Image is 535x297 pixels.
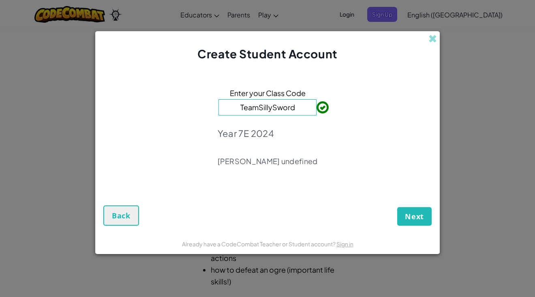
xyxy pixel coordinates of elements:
span: Back [112,211,131,220]
span: Already have a CodeCombat Teacher or Student account? [182,240,336,248]
p: Year 7E 2024 [218,128,318,139]
button: Back [103,205,139,226]
span: Enter your Class Code [230,87,306,99]
a: Sign in [336,240,353,248]
p: [PERSON_NAME] undefined [218,156,318,166]
span: Create Student Account [197,47,337,61]
span: Next [405,212,424,221]
button: Next [397,207,432,226]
